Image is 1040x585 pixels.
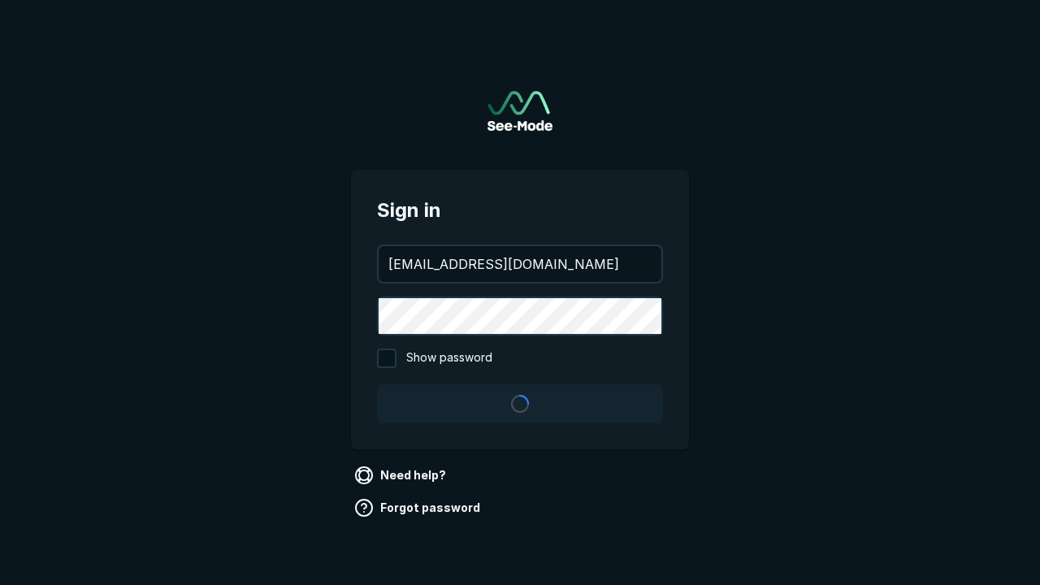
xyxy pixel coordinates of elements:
span: Sign in [377,196,663,225]
img: See-Mode Logo [487,91,552,131]
span: Show password [406,349,492,368]
a: Go to sign in [487,91,552,131]
input: your@email.com [379,246,661,282]
a: Forgot password [351,495,487,521]
a: Need help? [351,462,453,488]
